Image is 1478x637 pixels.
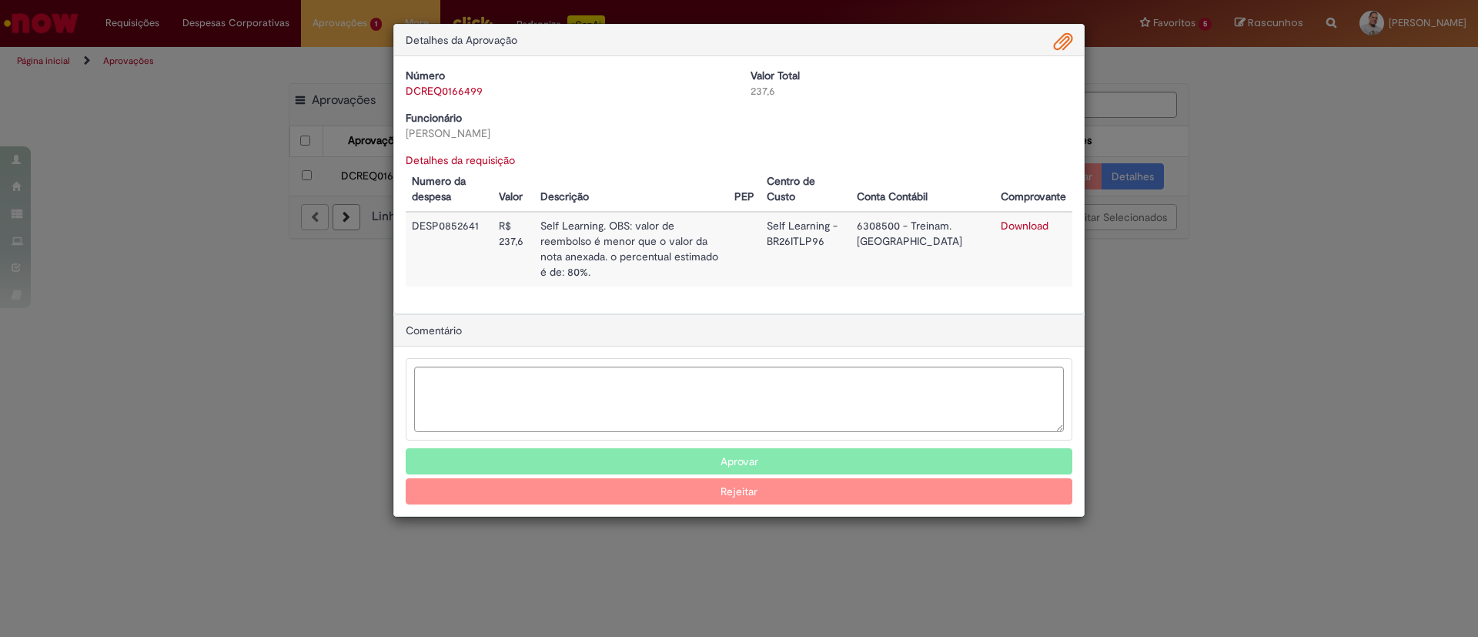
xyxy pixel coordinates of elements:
td: DESP0852641 [406,212,493,287]
td: Self Learning. OBS: valor de reembolso é menor que o valor da nota anexada. o percentual estimado... [534,212,729,287]
th: Conta Contábil [851,168,995,212]
b: Funcionário [406,111,462,125]
button: Rejeitar [406,478,1072,505]
th: Comprovante [995,168,1072,212]
a: Download [1001,219,1048,233]
th: Centro de Custo [761,168,851,212]
td: Self Learning - BR26ITLP96 [761,212,851,287]
a: DCREQ0166499 [406,84,483,98]
th: Valor [493,168,533,212]
span: Detalhes da Aprovação [406,33,517,47]
b: Valor Total [751,69,800,82]
td: R$ 237,6 [493,212,533,287]
a: Detalhes da requisição [406,153,515,167]
th: Numero da despesa [406,168,493,212]
td: 6308500 - Treinam. [GEOGRAPHIC_DATA] [851,212,995,287]
button: Aprovar [406,448,1072,474]
b: Número [406,69,445,82]
th: PEP [728,168,761,212]
div: [PERSON_NAME] [406,126,727,141]
div: 237,6 [751,83,1072,99]
span: Comentário [406,324,462,337]
th: Descrição [534,168,729,212]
